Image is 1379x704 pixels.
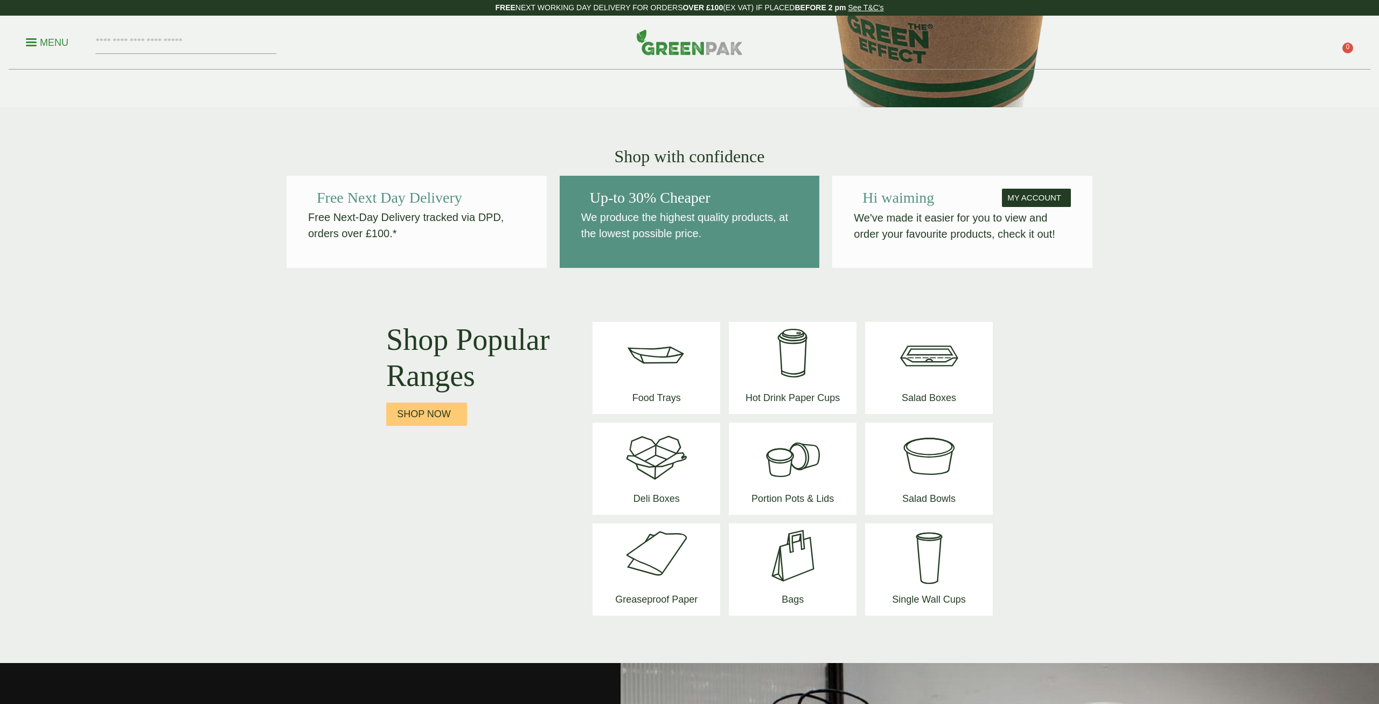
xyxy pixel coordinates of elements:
span: Single Wall Cups [888,588,970,616]
div: We produce the highest quality products, at the lowest possible price. [581,209,798,241]
a: Salad Bowls [897,423,962,515]
span: Food Trays [624,386,689,414]
strong: OVER £100 [682,3,723,12]
div: Free Next-Day Delivery tracked via DPD, orders over £100.* [308,209,525,241]
img: GreenPak Supplies [636,29,743,55]
span: Salad Boxes [897,386,962,414]
span: Salad Bowls [897,487,962,515]
span: Greaseproof Paper [611,588,702,616]
img: Greaseproof_paper.svg [611,523,702,588]
a: Bags [761,523,825,616]
h2: Shop with confidence [287,146,1092,167]
a: Food Trays [624,322,689,414]
img: plain-soda-cup.svg [888,523,970,588]
a: Hot Drink Paper Cups [741,322,844,414]
a: Shop Now [386,403,467,426]
h3: Up-to 30% Cheaper [590,189,711,207]
img: PortionPots.svg [747,423,838,487]
img: HotDrink_paperCup.svg [741,322,844,386]
img: SoupNsalad_bowls.svg [897,423,962,487]
strong: BEFORE 2 pm [795,3,846,12]
img: Salad_box.svg [897,322,962,386]
span: Shop Now [397,409,451,420]
span: Hot Drink Paper Cups [741,386,844,414]
span: Bags [761,588,825,616]
a: Portion Pots & Lids [747,423,838,515]
strong: FREE [495,3,515,12]
a: See T&C's [848,3,883,12]
a: Salad Boxes [897,322,962,414]
a: Single Wall Cups [888,523,970,616]
span: Portion Pots & Lids [747,487,838,515]
h3: Free Next Day Delivery [317,189,462,207]
h2: Shop Popular Ranges [386,322,580,394]
div: We've made it easier for you to view and order your favourite products, check it out! [854,210,1071,242]
a: Greaseproof Paper [611,523,702,616]
span: 0 [1342,43,1353,53]
span: Deli Boxes [624,487,689,515]
a: Menu [26,36,68,47]
img: Deli_box.svg [624,423,689,487]
a: Hi waiming [862,189,934,207]
a: Deli Boxes [624,423,689,515]
img: Food_tray.svg [624,322,689,386]
span: My account [1007,193,1061,202]
a: My account [1002,189,1071,207]
img: Paper_carriers.svg [761,523,825,588]
p: Menu [26,36,68,49]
